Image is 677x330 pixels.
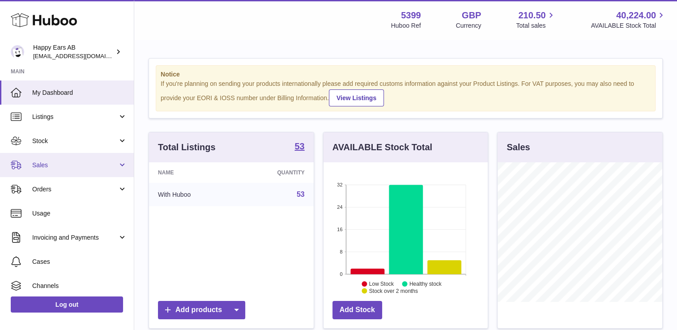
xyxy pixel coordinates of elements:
[591,21,666,30] span: AVAILABLE Stock Total
[369,281,394,287] text: Low Stock
[32,89,127,97] span: My Dashboard
[516,21,556,30] span: Total sales
[32,185,118,194] span: Orders
[391,21,421,30] div: Huboo Ref
[32,233,118,242] span: Invoicing and Payments
[32,282,127,290] span: Channels
[149,162,236,183] th: Name
[332,301,382,319] a: Add Stock
[158,301,245,319] a: Add products
[456,21,481,30] div: Currency
[516,9,556,30] a: 210.50 Total sales
[616,9,656,21] span: 40,224.00
[161,70,651,79] strong: Notice
[332,141,432,153] h3: AVAILABLE Stock Total
[297,190,305,198] a: 53
[294,142,304,151] strong: 53
[409,281,442,287] text: Healthy stock
[33,43,114,60] div: Happy Ears AB
[149,183,236,206] td: With Huboo
[32,258,127,266] span: Cases
[32,161,118,169] span: Sales
[340,271,342,277] text: 0
[337,204,342,210] text: 24
[369,288,418,294] text: Stock over 2 months
[337,182,342,187] text: 32
[158,141,216,153] h3: Total Listings
[401,9,421,21] strong: 5399
[236,162,314,183] th: Quantity
[161,80,651,106] div: If you're planning on sending your products internationally please add required customs informati...
[33,52,132,59] span: [EMAIL_ADDRESS][DOMAIN_NAME]
[337,227,342,232] text: 16
[11,296,123,313] a: Log out
[340,249,342,254] text: 8
[32,209,127,218] span: Usage
[462,9,481,21] strong: GBP
[518,9,545,21] span: 210.50
[294,142,304,152] a: 53
[507,141,530,153] h3: Sales
[32,113,118,121] span: Listings
[32,137,118,145] span: Stock
[591,9,666,30] a: 40,224.00 AVAILABLE Stock Total
[11,45,24,59] img: 3pl@happyearsearplugs.com
[329,89,384,106] a: View Listings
